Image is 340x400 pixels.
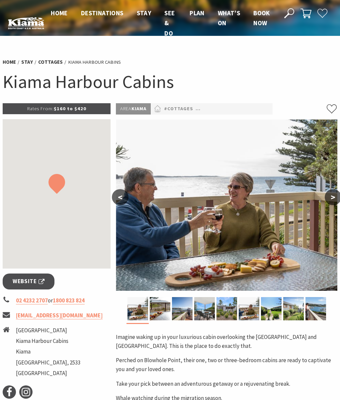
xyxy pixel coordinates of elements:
[16,347,80,356] li: Kiama
[16,297,48,304] a: 02 4232 2707
[21,59,33,65] a: Stay
[3,103,111,114] p: $160 to $420
[305,297,326,320] img: Large deck, harbour views, couple
[3,70,337,93] h1: Kiama Harbour Cabins
[172,297,193,320] img: Large deck harbour
[116,379,337,388] p: Take your pick between an adventurous getaway or a rejuvenating break.
[8,17,44,30] img: Kiama Logo
[127,297,148,320] img: Couple toast
[16,337,80,346] li: Kiama Harbour Cabins
[261,297,282,320] img: Kiama Harbour Cabins
[27,106,54,112] span: Rates From:
[53,297,85,304] a: 1800 823 824
[137,9,151,17] span: Stay
[216,297,237,320] img: Exterior at Kiama Harbour Cabins
[120,106,131,112] span: Area
[150,297,170,320] img: Deck ocean view
[164,9,175,37] span: See & Do
[81,9,124,17] span: Destinations
[51,9,68,17] span: Home
[3,274,54,289] a: Website
[283,297,304,320] img: Side cabin
[116,103,151,115] p: Kiama
[3,296,111,305] li: or
[164,105,193,113] a: #Cottages
[116,120,337,291] img: Couple toast
[196,105,266,113] a: #Camping & Holiday Parks
[253,9,270,27] span: Book now
[194,297,215,320] img: Private balcony, ocean views
[13,277,44,286] span: Website
[239,297,259,320] img: Couple toast
[16,326,80,335] li: [GEOGRAPHIC_DATA]
[190,9,205,17] span: Plan
[16,312,103,319] a: [EMAIL_ADDRESS][DOMAIN_NAME]
[16,369,80,378] li: [GEOGRAPHIC_DATA]
[116,356,337,374] p: Perched on Blowhole Point, their one, two or three-bedroom cabins are ready to captivate you and ...
[16,358,80,367] li: [GEOGRAPHIC_DATA], 2533
[44,8,277,38] nav: Main Menu
[218,9,240,27] span: What’s On
[3,59,16,65] a: Home
[268,105,313,113] a: #Self Contained
[116,333,337,351] p: Imagine waking up in your luxurious cabin overlooking the [GEOGRAPHIC_DATA] and [GEOGRAPHIC_DATA]...
[112,189,128,205] button: <
[38,59,63,65] a: Cottages
[68,58,121,66] li: Kiama Harbour Cabins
